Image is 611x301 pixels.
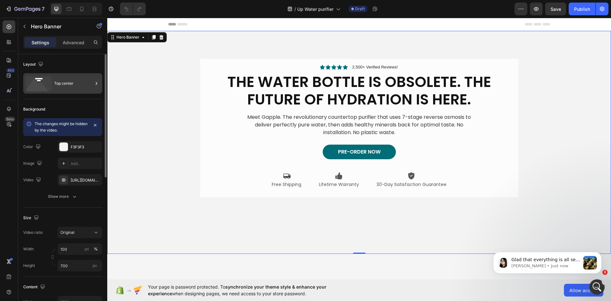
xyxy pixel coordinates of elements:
[138,96,366,118] p: Meet Gapple. The revolutionary countertop purifier that uses 7-stage reverse osmosis to deliver p...
[35,121,88,133] span: The changes might be hidden by the video.
[92,245,100,253] button: px
[589,279,605,295] iframe: Intercom live chat
[484,239,611,284] iframe: Intercom notifications message
[94,246,98,252] div: %
[602,270,607,275] span: 1
[71,144,101,150] div: F3F3F3
[120,3,146,15] div: Undo/Redo
[83,245,91,253] button: %
[60,230,74,235] span: Original
[355,6,365,12] span: Draft
[23,106,45,112] div: Background
[58,227,102,238] button: Original
[8,17,33,22] div: Hero Banner
[551,6,561,12] span: Save
[23,60,45,69] div: Layout
[269,164,339,169] p: 30-Day Satisfaction Guarantee
[564,284,603,297] button: Allow access
[54,76,93,91] div: Top center
[85,246,89,252] div: px
[5,117,15,122] div: Beta
[574,6,590,12] div: Publish
[148,283,351,297] span: Your page is password protected. To when designing pages, we need access to your store password.
[42,5,45,13] p: 7
[32,39,49,46] p: Settings
[6,68,15,73] div: 450
[58,243,102,255] input: px%
[71,177,101,183] div: [URL][DOMAIN_NAME]
[231,130,273,138] p: PRE-ORDER NOW
[23,263,35,269] label: Height
[23,191,102,202] button: Show more
[148,284,327,296] span: synchronize your theme style & enhance your experience
[545,3,566,15] button: Save
[31,23,85,30] p: Hero Banner
[93,263,97,268] span: px
[58,260,102,271] input: px
[165,164,194,169] p: Free Shipping
[23,143,42,151] div: Color
[23,159,43,168] div: Image
[71,161,101,167] div: Add...
[215,127,289,141] a: PRE-ORDER NOW
[23,176,42,184] div: Video
[23,214,40,222] div: Size
[23,230,43,235] div: Video ratio
[23,283,46,291] div: Content
[3,3,47,15] button: 7
[294,6,296,12] span: /
[48,193,78,200] div: Show more
[212,164,252,169] p: Lifetime Warranty
[98,55,406,91] h2: The Water Bottle is Obsolete. The Future of Hydration is Here.
[297,6,334,12] span: Up Water purifier
[23,246,34,252] label: Width
[569,3,595,15] button: Publish
[245,47,291,52] p: 2,500+ Verified Reviews!
[63,39,84,46] p: Advanced
[569,287,598,294] span: Allow access
[107,18,611,279] iframe: Design area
